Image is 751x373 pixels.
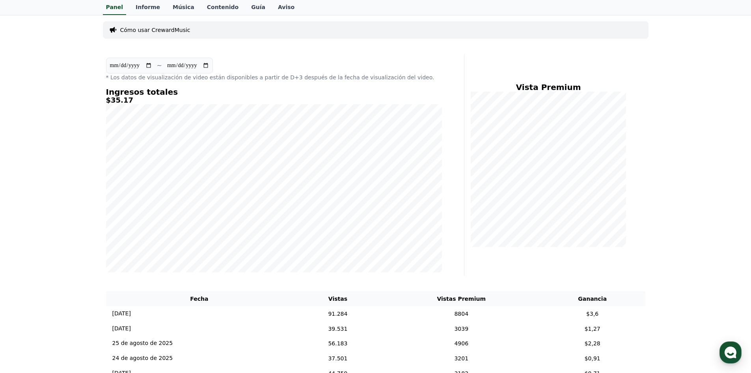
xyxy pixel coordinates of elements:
font: Informe [136,4,160,10]
font: 8804 [454,310,468,317]
a: Cómo usar CrewardMusic [120,26,190,34]
font: Aviso [278,4,294,10]
font: 91.284 [328,310,347,317]
font: Fecha [190,296,208,302]
font: [DATE] [112,310,131,317]
a: Home [2,250,52,270]
font: $0,91 [585,355,600,362]
font: 25 de agosto de 2025 [112,340,173,346]
span: Settings [117,262,136,268]
font: 39.531 [328,325,347,332]
font: 3201 [454,355,468,362]
font: 4906 [454,340,468,347]
font: [DATE] [112,325,131,332]
font: Vista Premium [516,82,581,92]
a: Messages [52,250,102,270]
a: Settings [102,250,151,270]
font: * Los datos de visualización de video están disponibles a partir de D+3 después de la fecha de vi... [106,74,434,81]
font: Música [173,4,194,10]
font: Vistas [328,296,347,302]
font: $3,6 [586,310,598,317]
font: Vistas Premium [437,296,486,302]
font: Contenido [207,4,239,10]
font: Panel [106,4,123,10]
font: $2,28 [585,340,600,347]
font: $1,27 [585,325,600,332]
font: 3039 [454,325,468,332]
font: Cómo usar CrewardMusic [120,27,190,33]
font: 37.501 [328,355,347,362]
font: 56.183 [328,340,347,347]
font: Ganancia [578,296,607,302]
font: 24 de agosto de 2025 [112,355,173,361]
font: Guía [251,4,265,10]
span: Messages [65,262,89,269]
font: $35.17 [106,96,133,104]
font: ~ [157,62,162,69]
font: Ingresos totales [106,87,178,97]
span: Home [20,262,34,268]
